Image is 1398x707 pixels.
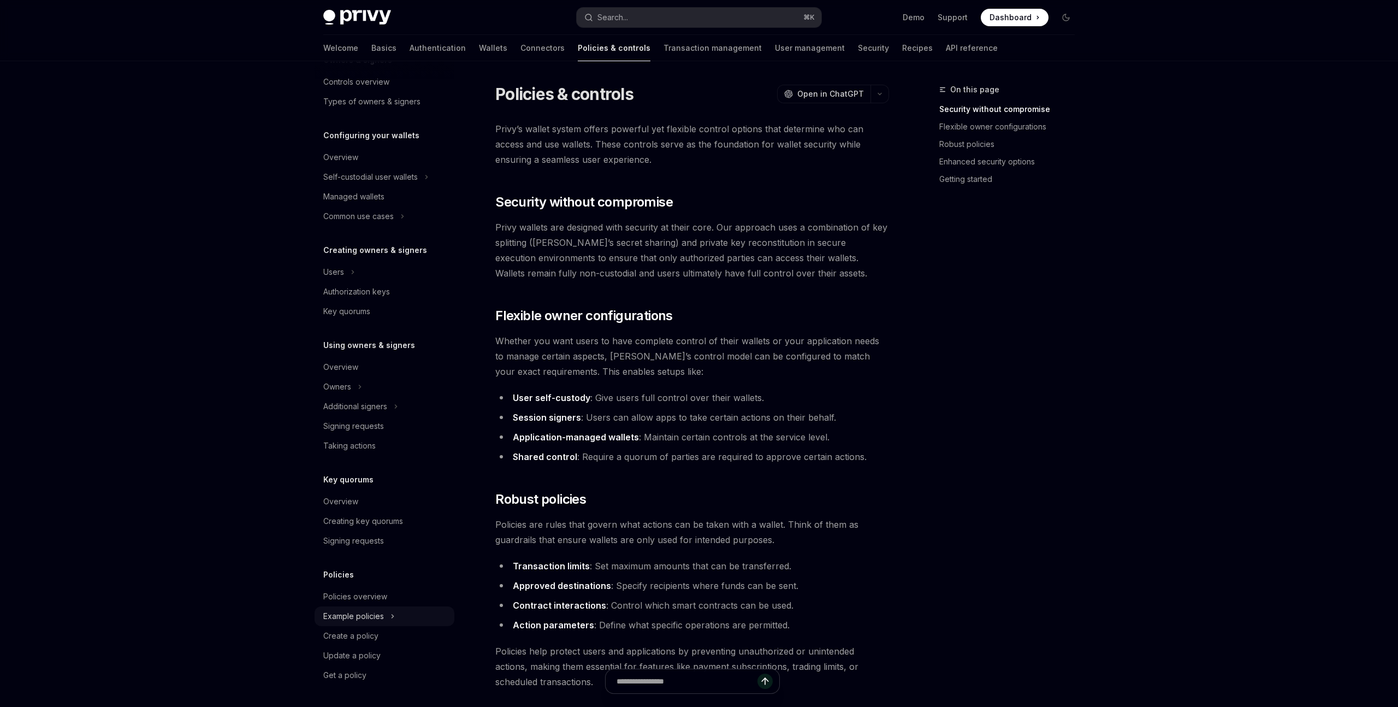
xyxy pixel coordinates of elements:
[513,451,577,462] strong: Shared control
[323,495,358,508] div: Overview
[315,72,454,92] a: Controls overview
[323,339,415,352] h5: Using owners & signers
[513,620,594,631] strong: Action parameters
[315,302,454,321] a: Key quorums
[323,534,384,547] div: Signing requests
[315,436,454,456] a: Taking actions
[495,598,889,613] li: : Control which smart contracts can be used.
[777,85,870,103] button: Open in ChatGPT
[323,285,390,298] div: Authorization keys
[939,170,1083,188] a: Getting started
[315,92,454,111] a: Types of owners & signers
[323,361,358,374] div: Overview
[946,35,998,61] a: API reference
[315,587,454,606] a: Policies overview
[578,35,650,61] a: Policies & controls
[315,665,454,685] a: Get a policy
[950,83,999,96] span: On this page
[495,429,889,445] li: : Maintain certain controls at the service level.
[315,626,454,646] a: Create a policy
[495,517,889,547] span: Policies are rules that govern what actions can be taken with a wallet. Think of them as guardrai...
[323,629,378,643] div: Create a policy
[495,578,889,593] li: : Specify recipients where funds can be sent.
[323,568,354,581] h5: Policies
[323,244,427,257] h5: Creating owners & signers
[520,35,565,61] a: Connectors
[495,558,889,574] li: : Set maximum amounts that can be transferred.
[315,148,454,167] a: Overview
[315,357,454,377] a: Overview
[903,12,925,23] a: Demo
[513,412,581,423] strong: Session signers
[495,121,889,167] span: Privy’s wallet system offers powerful yet flexible control options that determine who can access ...
[323,129,419,142] h5: Configuring your wallets
[1057,9,1075,26] button: Toggle dark mode
[495,220,889,281] span: Privy wallets are designed with security at their core. Our approach uses a combination of key sp...
[315,187,454,207] a: Managed wallets
[323,420,384,433] div: Signing requests
[981,9,1048,26] a: Dashboard
[939,153,1083,170] a: Enhanced security options
[939,135,1083,153] a: Robust policies
[990,12,1032,23] span: Dashboard
[495,307,673,325] span: Flexible owner configurations
[315,282,454,302] a: Authorization keys
[495,644,889,690] span: Policies help protect users and applications by preventing unauthorized or unintended actions, ma...
[495,449,889,464] li: : Require a quorum of parties are required to approve certain actions.
[323,590,387,603] div: Policies overview
[513,600,606,611] strong: Contract interactions
[371,35,396,61] a: Basics
[323,305,370,318] div: Key quorums
[323,190,384,203] div: Managed wallets
[323,669,366,682] div: Get a policy
[315,531,454,551] a: Signing requests
[797,89,864,99] span: Open in ChatGPT
[757,674,773,689] button: Send message
[495,84,633,104] h1: Policies & controls
[315,511,454,531] a: Creating key quorums
[495,491,586,508] span: Robust policies
[577,8,821,27] button: Search...⌘K
[323,515,403,528] div: Creating key quorums
[323,439,376,452] div: Taking actions
[323,610,384,623] div: Example policies
[315,492,454,511] a: Overview
[597,11,628,24] div: Search...
[938,12,968,23] a: Support
[323,380,351,393] div: Owners
[513,561,590,572] strong: Transaction limits
[902,35,933,61] a: Recipes
[323,210,394,223] div: Common use cases
[323,35,358,61] a: Welcome
[858,35,889,61] a: Security
[803,13,815,22] span: ⌘ K
[479,35,507,61] a: Wallets
[495,390,889,405] li: : Give users full control over their wallets.
[323,151,358,164] div: Overview
[495,410,889,425] li: : Users can allow apps to take certain actions on their behalf.
[323,75,389,89] div: Controls overview
[323,10,391,25] img: dark logo
[495,617,889,633] li: : Define what specific operations are permitted.
[775,35,845,61] a: User management
[939,101,1083,118] a: Security without compromise
[323,266,344,279] div: Users
[323,95,420,108] div: Types of owners & signers
[323,170,418,184] div: Self-custodial user wallets
[513,432,639,443] strong: Application-managed wallets
[315,646,454,665] a: Update a policy
[513,392,590,403] strong: User self-custody
[410,35,466,61] a: Authentication
[495,333,889,379] span: Whether you want users to have complete control of their wallets or your application needs to man...
[495,193,673,211] span: Security without compromise
[323,649,381,662] div: Update a policy
[664,35,762,61] a: Transaction management
[939,118,1083,135] a: Flexible owner configurations
[513,580,611,591] strong: Approved destinations
[323,400,387,413] div: Additional signers
[315,416,454,436] a: Signing requests
[323,473,374,486] h5: Key quorums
